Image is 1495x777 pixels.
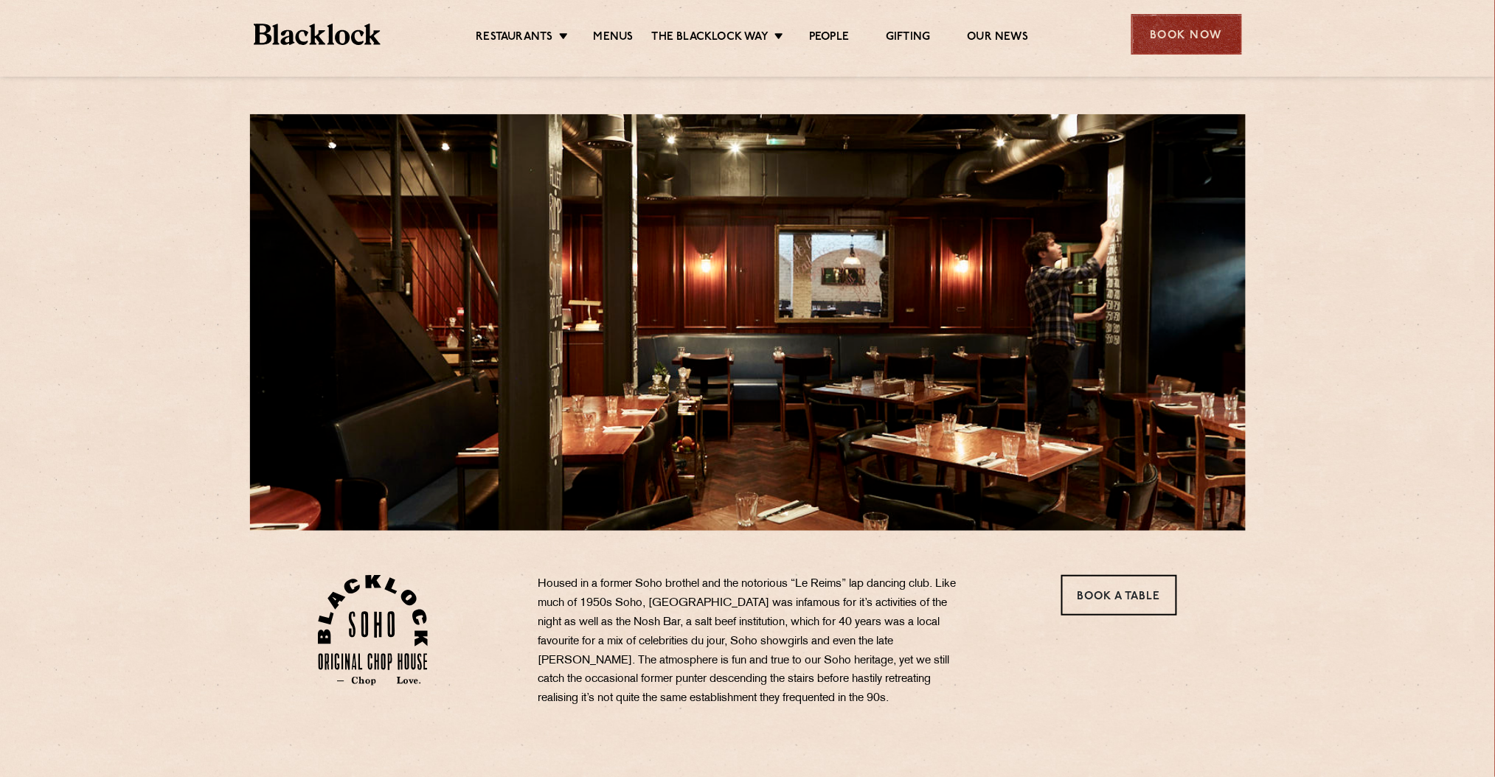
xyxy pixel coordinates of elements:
a: Menus [594,30,634,46]
div: Book Now [1131,14,1242,55]
a: Gifting [886,30,930,46]
p: Housed in a former Soho brothel and the notorious “Le Reims” lap dancing club. Like much of 1950s... [538,575,974,708]
a: People [809,30,849,46]
a: Restaurants [476,30,553,46]
a: Our News [968,30,1029,46]
img: Soho-stamp-default.svg [318,575,428,686]
img: BL_Textured_Logo-footer-cropped.svg [254,24,381,45]
a: The Blacklock Way [652,30,769,46]
a: Book a Table [1061,575,1177,616]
